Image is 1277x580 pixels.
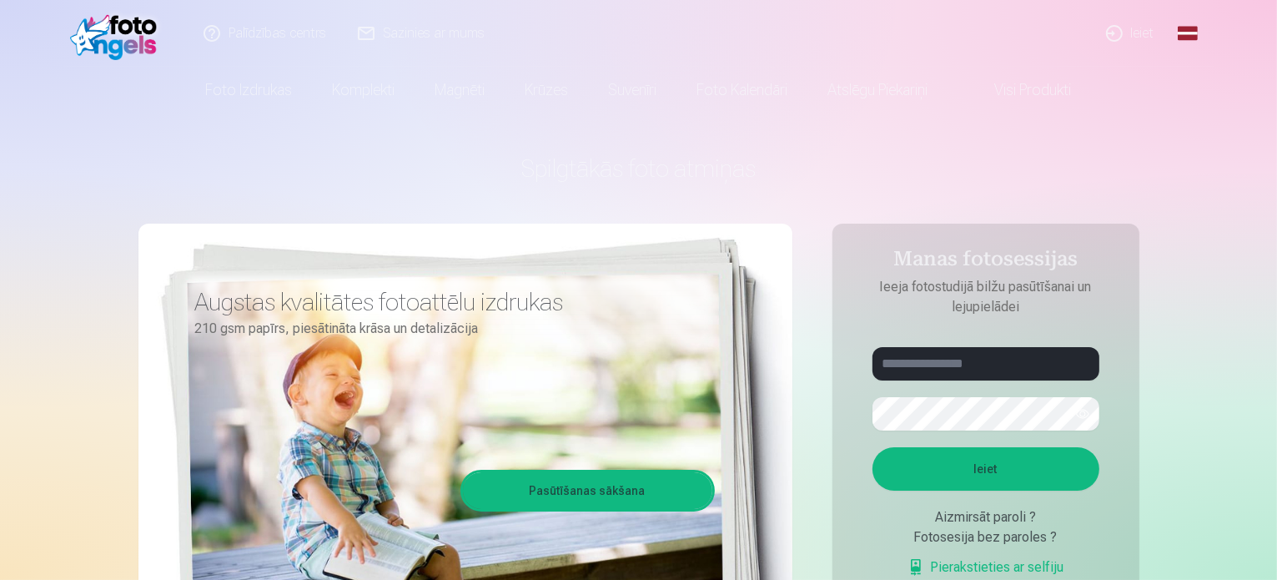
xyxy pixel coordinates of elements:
a: Atslēgu piekariņi [808,67,948,113]
div: Aizmirsāt paroli ? [872,507,1099,527]
a: Foto izdrukas [186,67,313,113]
a: Komplekti [313,67,415,113]
img: /fa1 [70,7,166,60]
h3: Augstas kvalitātes fotoattēlu izdrukas [195,287,702,317]
p: Ieeja fotostudijā bilžu pasūtīšanai un lejupielādei [856,277,1116,317]
a: Visi produkti [948,67,1092,113]
a: Krūzes [505,67,589,113]
h4: Manas fotosessijas [856,247,1116,277]
button: Ieiet [872,447,1099,491]
div: Fotosesija bez paroles ? [872,527,1099,547]
p: 210 gsm papīrs, piesātināta krāsa un detalizācija [195,317,702,340]
h1: Spilgtākās foto atmiņas [138,154,1139,184]
a: Magnēti [415,67,505,113]
a: Pierakstieties ar selfiju [907,557,1064,577]
a: Pasūtīšanas sākšana [463,472,712,509]
a: Suvenīri [589,67,677,113]
a: Foto kalendāri [677,67,808,113]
